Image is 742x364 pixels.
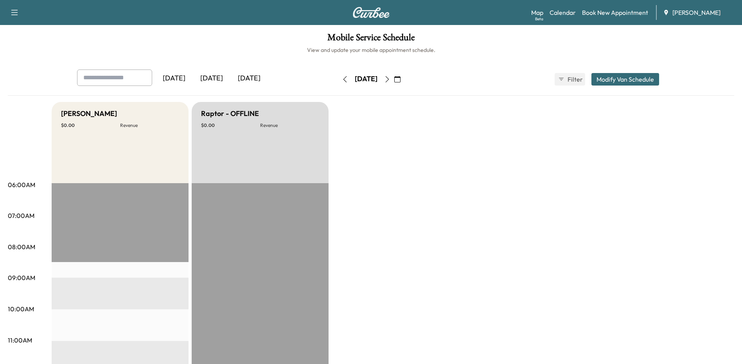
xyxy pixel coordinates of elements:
[120,122,179,128] p: Revenue
[260,122,319,128] p: Revenue
[230,70,268,87] div: [DATE]
[8,46,734,54] h6: View and update your mobile appointment schedule.
[355,74,377,84] div: [DATE]
[555,73,585,86] button: Filter
[8,242,35,252] p: 08:00AM
[201,108,259,119] h5: Raptor - OFFLINE
[8,180,35,189] p: 06:00AM
[352,7,390,18] img: Curbee Logo
[8,33,734,46] h1: Mobile Service Schedule
[8,211,34,220] p: 07:00AM
[8,273,35,282] p: 09:00AM
[535,16,543,22] div: Beta
[61,122,120,128] p: $ 0.00
[193,70,230,87] div: [DATE]
[582,8,648,17] a: Book New Appointment
[591,73,659,86] button: Modify Van Schedule
[672,8,720,17] span: [PERSON_NAME]
[201,122,260,128] p: $ 0.00
[155,70,193,87] div: [DATE]
[550,8,576,17] a: Calendar
[8,304,34,314] p: 10:00AM
[61,108,117,119] h5: [PERSON_NAME]
[568,75,582,84] span: Filter
[8,335,32,345] p: 11:00AM
[531,8,543,17] a: MapBeta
